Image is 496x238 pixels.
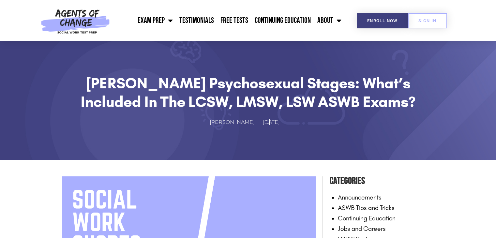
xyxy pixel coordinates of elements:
[408,13,447,28] a: SIGN IN
[134,12,176,29] a: Exam Prep
[418,19,437,23] span: SIGN IN
[338,204,395,212] a: ASWB Tips and Tricks
[251,12,314,29] a: Continuing Education
[210,118,261,127] a: [PERSON_NAME]
[263,118,286,127] a: [DATE]
[210,118,255,127] span: [PERSON_NAME]
[263,119,280,125] time: [DATE]
[217,12,251,29] a: Free Tests
[113,12,345,29] nav: Menu
[338,193,382,201] a: Announcements
[338,214,396,222] a: Continuing Education
[338,225,386,232] a: Jobs and Careers
[176,12,217,29] a: Testimonials
[79,74,418,111] h1: [PERSON_NAME] Psychosexual Stages: What’s Included in the LCSW, LMSW, LSW ASWB Exams?
[367,19,398,23] span: Enroll Now
[357,13,408,28] a: Enroll Now
[314,12,345,29] a: About
[330,173,434,189] h4: Categories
